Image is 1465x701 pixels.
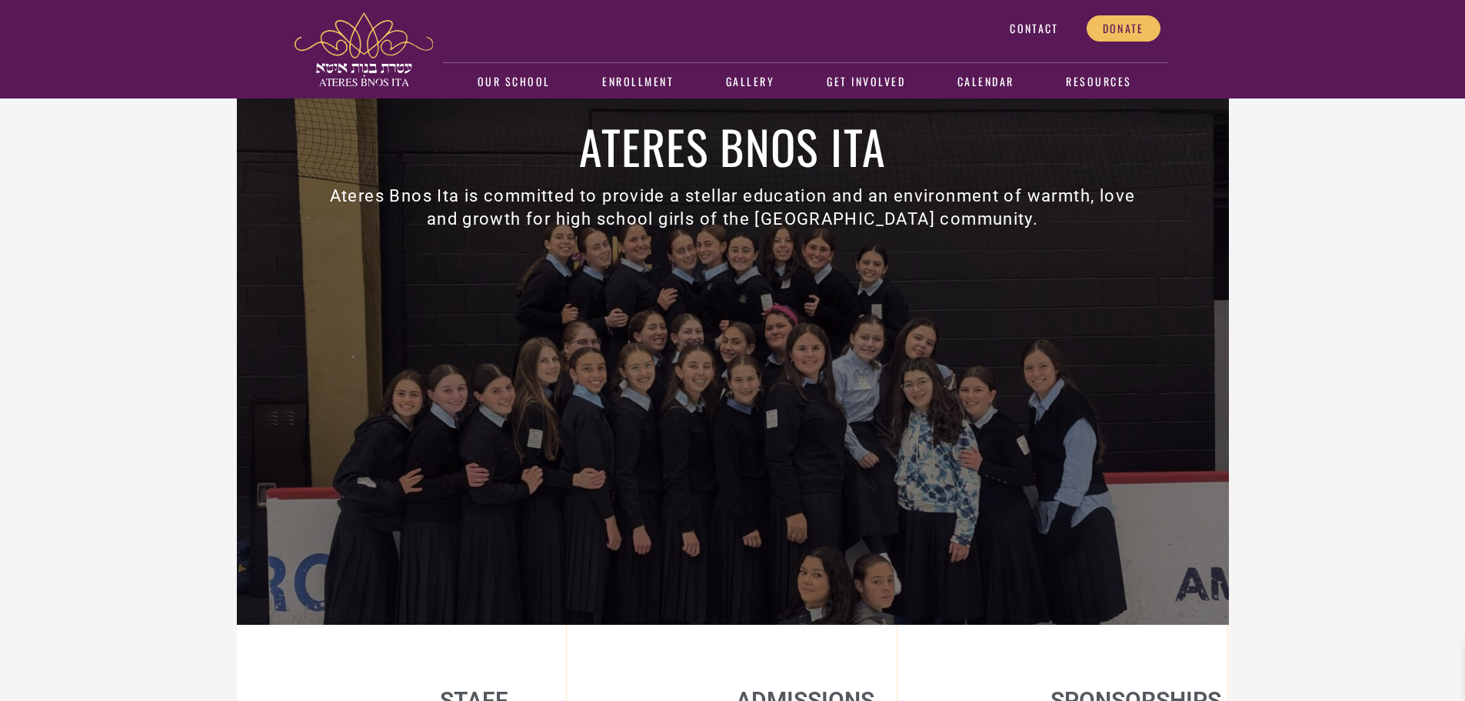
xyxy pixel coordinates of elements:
a: Enrollment [591,65,685,100]
a: Donate [1087,15,1160,42]
a: Resources [1055,65,1143,100]
h3: Ateres Bnos Ita is committed to provide a stellar education and an environment of warmth, love an... [319,185,1147,231]
h1: Ateres Bnos Ita [319,123,1147,169]
span: Donate [1103,22,1144,35]
a: Contact [994,15,1074,42]
img: ateres [295,12,433,86]
a: Calendar [946,65,1025,100]
a: Get Involved [816,65,917,100]
a: Gallery [715,65,786,100]
a: Our School [466,65,561,100]
span: Contact [1010,22,1058,35]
